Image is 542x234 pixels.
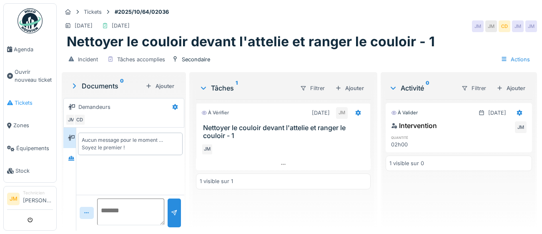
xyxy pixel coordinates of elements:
div: [DATE] [488,109,506,117]
div: JM [525,20,537,32]
div: Tâches [199,83,293,93]
div: Actions [497,53,534,65]
div: Documents [70,81,142,91]
div: JM [336,107,348,119]
a: Agenda [4,38,56,61]
a: Équipements [4,137,56,160]
div: CD [499,20,510,32]
div: [DATE] [312,109,330,117]
div: [DATE] [112,22,130,30]
div: À vérifier [201,109,229,116]
a: JM Technicien[PERSON_NAME] [7,190,53,210]
img: Badge_color-CXgf-gQk.svg [18,8,43,33]
span: Tickets [15,99,53,107]
div: JM [512,20,524,32]
div: CD [74,114,85,126]
div: JM [515,121,527,133]
h1: Nettoyer le couloir devant l'attelie et ranger le couloir - 1 [67,34,435,50]
span: Agenda [14,45,53,53]
div: JM [201,143,213,155]
div: Ajouter [493,83,529,94]
sup: 0 [120,81,124,91]
h6: quantité [391,135,434,140]
div: 02h00 [391,141,434,148]
div: JM [65,114,77,126]
div: JM [472,20,484,32]
sup: 0 [426,83,429,93]
div: Demandeurs [78,103,110,111]
div: Tâches accomplies [117,55,165,63]
span: Équipements [16,144,53,152]
a: Tickets [4,91,56,114]
span: Ouvrir nouveau ticket [15,68,53,84]
a: Zones [4,114,56,137]
span: Stock [15,167,53,175]
div: 1 visible sur 0 [389,159,424,167]
div: Tickets [84,8,102,16]
div: Filtrer [296,82,329,94]
li: JM [7,193,20,205]
div: Ajouter [142,81,178,92]
h3: Nettoyer le couloir devant l'attelie et ranger le couloir - 1 [203,124,367,140]
div: [DATE] [75,22,93,30]
div: Filtrer [458,82,490,94]
div: À valider [391,109,418,116]
strong: #2025/10/64/02036 [111,8,172,16]
div: Activité [389,83,454,93]
div: Intervention [391,121,437,131]
div: Aucun message pour le moment … Soyez le premier ! [82,136,179,151]
div: Secondaire [182,55,210,63]
span: Zones [13,121,53,129]
div: JM [485,20,497,32]
sup: 1 [236,83,238,93]
div: 1 visible sur 1 [200,177,233,185]
a: Ouvrir nouveau ticket [4,61,56,92]
div: Incident [78,55,98,63]
div: Technicien [23,190,53,196]
a: Stock [4,160,56,183]
li: [PERSON_NAME] [23,190,53,208]
div: Ajouter [332,83,367,94]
